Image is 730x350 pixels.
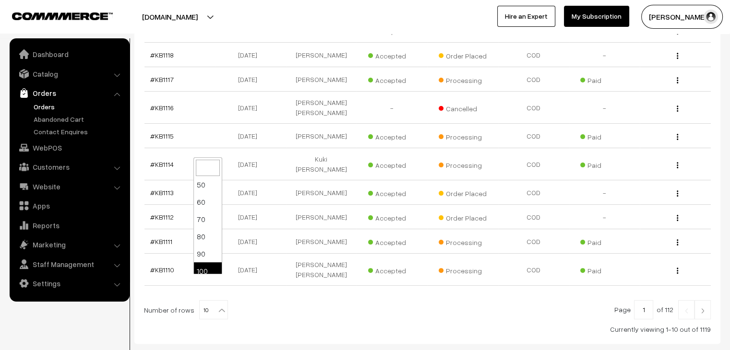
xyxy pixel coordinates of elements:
td: Kuki [PERSON_NAME] [286,148,357,180]
td: COD [498,92,569,124]
a: #KB1116 [150,104,174,112]
a: Apps [12,197,126,214]
div: Keywords by Traffic [106,57,162,63]
a: Catalog [12,65,126,82]
span: Accepted [368,263,416,276]
img: Menu [677,268,678,274]
td: [DATE] [215,205,286,229]
td: [DATE] [215,254,286,286]
a: Orders [12,84,126,102]
img: Menu [677,77,678,83]
td: [DATE] [215,92,286,124]
span: Number of rows [144,305,194,315]
img: COMMMERCE [12,12,113,20]
a: COMMMERCE [12,10,96,21]
td: - [569,205,640,229]
img: Menu [677,105,678,112]
li: 80 [194,228,222,245]
span: Accepted [368,186,416,198]
li: 90 [194,245,222,262]
td: - [357,92,428,124]
a: #KB1115 [150,132,174,140]
div: v 4.0.25 [27,15,47,23]
a: #KB1113 [150,188,174,197]
div: Domain Overview [36,57,86,63]
span: Accepted [368,73,416,85]
a: Orders [31,102,126,112]
a: Marketing [12,236,126,253]
td: [PERSON_NAME] [PERSON_NAME] [286,92,357,124]
td: [DATE] [215,43,286,67]
button: [PERSON_NAME]… [641,5,723,29]
span: Cancelled [439,101,487,114]
span: Order Placed [439,48,487,61]
td: [DATE] [215,124,286,148]
span: 10 [200,301,227,320]
span: 10 [199,300,228,319]
a: Abandoned Cart [31,114,126,124]
img: Menu [677,239,678,245]
a: Reports [12,217,126,234]
a: Website [12,178,126,195]
span: Order Placed [439,210,487,223]
img: Menu [677,215,678,221]
td: - [569,180,640,205]
td: [DATE] [215,148,286,180]
span: Processing [439,158,487,170]
li: 50 [194,176,222,193]
td: COD [498,43,569,67]
span: Accepted [368,158,416,170]
img: Left [682,308,691,314]
td: COD [498,67,569,92]
img: Right [698,308,707,314]
img: Menu [677,162,678,168]
a: Contact Enquires [31,127,126,137]
a: Hire an Expert [497,6,555,27]
td: - [569,43,640,67]
td: COD [498,148,569,180]
a: #KB1117 [150,75,174,83]
img: website_grey.svg [15,25,23,33]
td: [PERSON_NAME] [286,205,357,229]
span: Paid [580,158,628,170]
td: COD [498,124,569,148]
a: Customers [12,158,126,175]
span: Accepted [368,48,416,61]
span: Page [614,305,631,314]
a: WebPOS [12,139,126,156]
td: - [569,92,640,124]
td: [PERSON_NAME] [286,229,357,254]
div: Domain: [DOMAIN_NAME] [25,25,106,33]
a: Staff Management [12,256,126,273]
td: [PERSON_NAME] [286,180,357,205]
a: #KB1118 [150,51,174,59]
td: COD [498,254,569,286]
td: [DATE] [215,229,286,254]
img: tab_domain_overview_orange.svg [26,56,34,63]
td: [PERSON_NAME] [286,43,357,67]
span: of 112 [657,305,673,314]
td: COD [498,229,569,254]
span: Paid [580,263,628,276]
a: Dashboard [12,46,126,63]
li: 60 [194,193,222,210]
td: COD [498,205,569,229]
span: Paid [580,129,628,142]
span: Paid [580,73,628,85]
a: #KB1119 [150,26,174,35]
img: user [704,10,718,24]
a: #KB1111 [150,237,172,245]
a: My Subscription [564,6,629,27]
a: #KB1112 [150,213,174,221]
button: [DOMAIN_NAME] [108,5,231,29]
span: Processing [439,129,487,142]
td: [DATE] [215,67,286,92]
td: [DATE] [215,180,286,205]
td: [PERSON_NAME] [286,67,357,92]
li: 100 [194,262,222,280]
td: [PERSON_NAME] [PERSON_NAME] [286,254,357,286]
span: Accepted [368,235,416,247]
span: Processing [439,235,487,247]
div: Currently viewing 1-10 out of 1119 [144,324,711,334]
img: logo_orange.svg [15,15,23,23]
